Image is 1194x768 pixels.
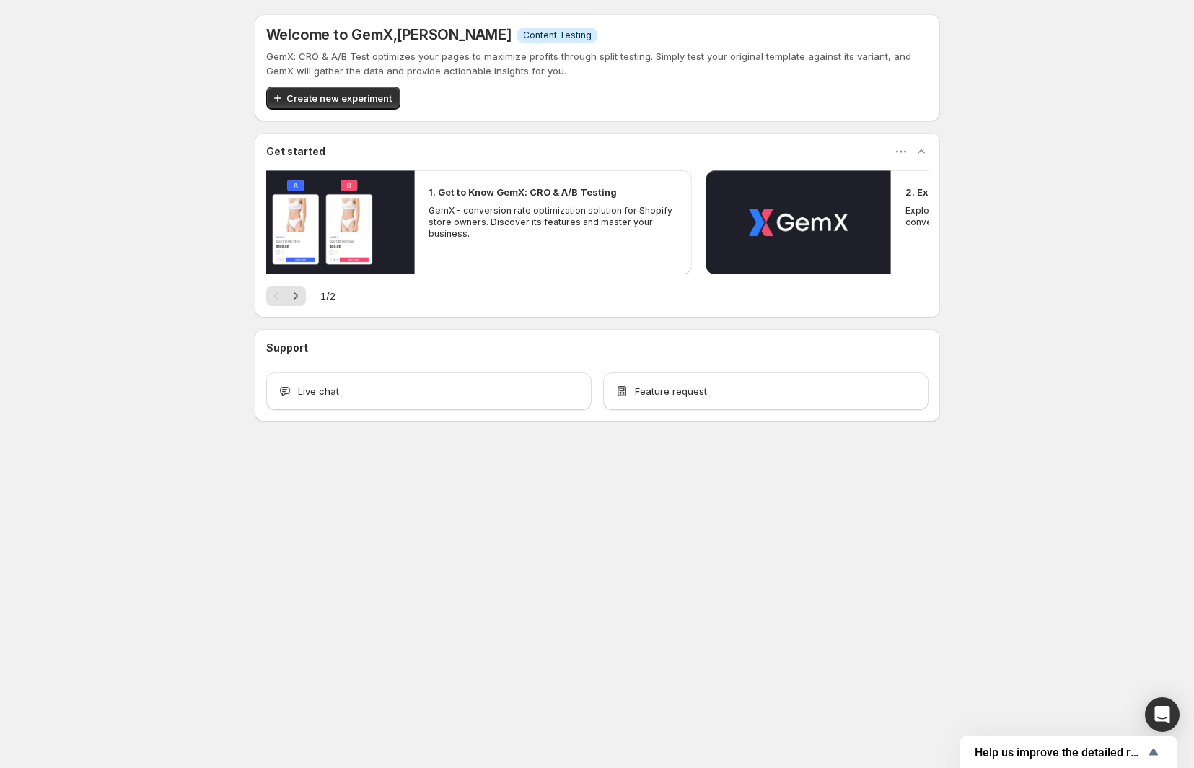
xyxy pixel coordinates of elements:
[266,286,306,306] nav: Pagination
[320,289,335,303] span: 1 / 2
[975,743,1162,761] button: Show survey - Help us improve the detailed report for A/B campaigns
[905,185,1129,199] h2: 2. Explore GemX: CRO & A/B Testing Use Cases
[266,341,308,355] h3: Support
[635,384,707,398] span: Feature request
[266,144,325,159] h3: Get started
[706,170,891,274] button: Play video
[229,170,414,274] button: Play video
[298,384,339,398] span: Live chat
[1145,697,1180,732] div: Open Intercom Messenger
[975,746,1145,759] span: Help us improve the detailed report for A/B campaigns
[429,185,617,199] h2: 1. Get to Know GemX: CRO & A/B Testing
[266,26,512,43] h5: Welcome to GemX
[286,91,392,105] span: Create new experiment
[393,26,512,43] span: , [PERSON_NAME]
[266,87,400,110] button: Create new experiment
[286,286,306,306] button: Next
[266,49,929,78] p: GemX: CRO & A/B Test optimizes your pages to maximize profits through split testing. Simply test ...
[429,205,677,240] p: GemX - conversion rate optimization solution for Shopify store owners. Discover its features and ...
[905,205,1154,228] p: Explore GemX: CRO & A/B testing Use Cases to boost conversion rates and drive growth.
[523,30,592,41] span: Content Testing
